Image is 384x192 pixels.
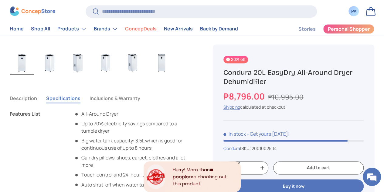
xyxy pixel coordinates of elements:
[74,137,193,152] li: Big water tank capacity: 3.5L which is good for continuous use of up to 8 hours
[74,181,193,188] li: Auto shut-off when water tank is full​
[122,51,145,75] img: condura-easy-dry-dehumidifier-full-right-side-view-condura-philippines
[10,23,24,35] a: Home
[252,145,277,151] span: 2001002504
[66,51,90,75] img: condura-easy-dry-dehumidifier-right-side-view-concepstore
[284,23,374,35] nav: Secondary
[10,7,55,16] img: ConcepStore
[54,23,90,35] summary: Products
[247,131,290,137] p: - Get yours [DATE]!
[46,91,80,105] button: Specifications
[10,110,58,188] div: Features List
[268,92,304,102] s: ₱10,995.00
[10,91,37,105] button: Description
[240,145,277,151] span: |
[74,110,193,117] li: All-Around Dryer​
[223,90,266,102] strong: ₱8,796.00
[323,24,374,34] a: Personal Shopper
[74,171,193,178] li: Touch control and 24-hour timer​
[100,3,114,18] div: Minimize live chat window
[164,23,193,35] a: New Arrivals
[35,57,84,119] span: We're online!
[90,23,121,35] summary: Brands
[298,23,316,35] a: Stories
[223,145,240,151] a: Condura
[200,23,238,35] a: Back by Demand
[90,91,140,105] button: Inclusions & Warranty
[125,23,157,35] a: ConcepDeals
[10,23,238,35] nav: Primary
[38,51,62,75] img: condura-easy-dry-dehumidifier-left-side-view-concepstore.ph
[273,161,364,174] button: Add to cart
[74,154,193,169] li: Can dry pillows, shoes, carpet, clothes and a lot more​
[350,8,357,15] div: PA
[238,161,241,164] div: Close
[328,27,370,32] span: Personal Shopper
[223,104,240,110] a: Shipping
[94,51,117,75] img: condura-easy-dry-dehumidifier-full-left-side-view-concepstore-dot-ph
[223,56,248,63] span: 20% off
[32,34,102,42] div: Chat with us now
[3,127,116,149] textarea: Type your message and hit 'Enter'
[241,145,251,151] span: SKU:
[10,51,34,75] img: condura-easy-dry-dehumidifier-full-view-concepstore.ph
[223,131,246,137] span: In stock
[150,51,173,75] img: https://concepstore.ph/products/condura-easydry-all-around-dryer-dehumidifier-20l
[74,120,193,134] li: Up to 70% electricity savings compared to a tumble dryer
[223,68,364,86] h1: Condura 20L EasyDry All-Around Dryer Dehumidifier
[347,5,360,18] a: PA
[31,23,50,35] a: Shop All
[223,104,364,110] div: calculated at checkout.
